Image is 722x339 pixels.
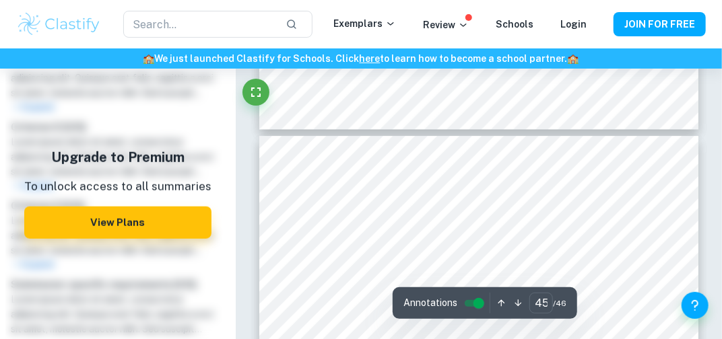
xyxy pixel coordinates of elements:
[423,17,469,32] p: Review
[24,178,211,196] p: To unlock access to all summaries
[242,79,269,106] button: Fullscreen
[360,53,381,64] a: here
[333,16,396,31] p: Exemplars
[553,297,566,309] span: / 46
[403,296,457,310] span: Annotations
[568,53,579,64] span: 🏫
[614,12,706,36] button: JOIN FOR FREE
[3,51,719,66] h6: We just launched Clastify for Schools. Click to learn how to become a school partner.
[143,53,155,64] span: 🏫
[24,206,211,239] button: View Plans
[123,11,275,38] input: Search...
[496,19,533,30] a: Schools
[560,19,587,30] a: Login
[682,292,709,319] button: Help and Feedback
[24,147,211,167] h5: Upgrade to Premium
[16,11,102,38] img: Clastify logo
